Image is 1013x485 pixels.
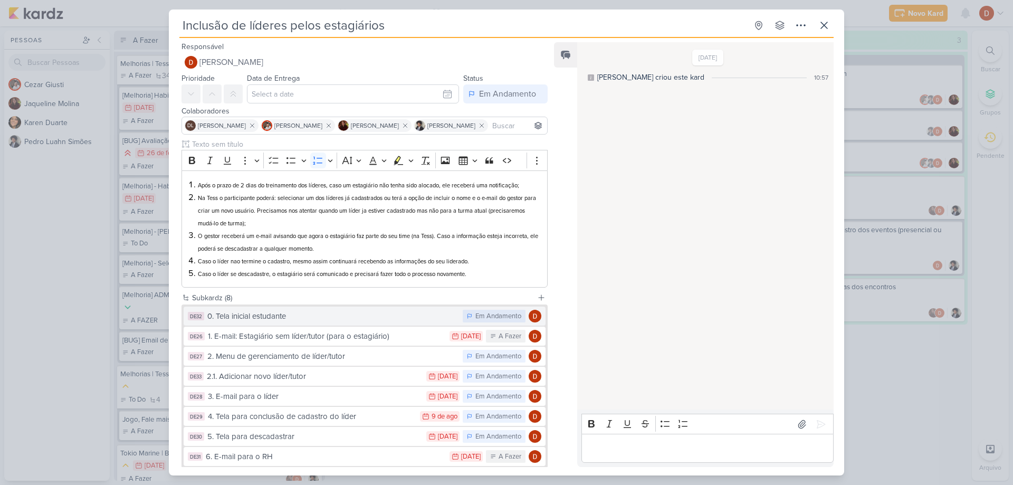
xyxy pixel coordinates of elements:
img: Davi Elias Teixeira [529,410,541,423]
div: 5. Tela para descadastrar [207,431,421,443]
button: DE29 4. Tela para conclusão de cadastro do líder 9 de ago Em Andamento [184,407,546,426]
span: [PERSON_NAME] [351,121,399,130]
div: DE30 [188,432,204,441]
div: [DATE] [461,453,481,460]
label: Responsável [181,42,224,51]
div: Em Andamento [475,432,521,442]
div: [PERSON_NAME] criou este kard [597,72,704,83]
button: DE32 0. Tela inicial estudante Em Andamento [184,307,546,326]
div: Em Andamento [475,412,521,422]
span: [PERSON_NAME] [274,121,322,130]
button: DE30 5. Tela para descadastrar [DATE] Em Andamento [184,427,546,446]
div: DE26 [188,332,205,340]
div: [DATE] [438,433,457,440]
div: Em Andamento [475,392,521,402]
div: DE29 [188,412,205,421]
span: Na Tess o participante poderá: selecionar um dos líderes já cadastrados ou terá a opção de inclui... [198,195,536,227]
button: DE27 2. Menu de gerenciamento de líder/tutor Em Andamento [184,347,546,366]
div: Em Andamento [475,372,521,382]
div: 6. E-mail para o RH [206,451,444,463]
img: Jaqueline Molina [338,120,349,131]
button: Em Andamento [463,84,548,103]
img: Davi Elias Teixeira [529,390,541,403]
img: Davi Elias Teixeira [529,310,541,322]
label: Status [463,74,483,83]
span: Caso o líder se descadastre, o estagiário será comunicado e precisará fazer todo o processo novam... [198,271,466,278]
input: Texto sem título [190,139,548,150]
p: DL [187,123,194,129]
div: DE32 [188,312,204,320]
div: Subkardz (8) [192,292,533,303]
div: Editor editing area: main [181,170,548,288]
span: Caso o líder nao termine o cadastro, mesmo assim continuará recebendo as informações do seu lider... [198,258,469,265]
img: Davi Elias Teixeira [529,330,541,343]
div: [DATE] [461,333,481,340]
div: Em Andamento [479,88,536,100]
span: [PERSON_NAME] [199,56,263,69]
img: Cezar Giusti [262,120,272,131]
div: 3. E-mail para o líder [208,391,421,403]
span: O gestor receberá um e-mail avisando que agora o estagiário faz parte do seu time (na Tess). Caso... [198,233,538,252]
div: 2.1. Adicionar novo líder/tutor [207,370,421,383]
button: [PERSON_NAME] [181,53,548,72]
div: 1. E-mail: Estagiário sem líder/tutor (para o estagiário) [208,330,444,343]
div: Editor editing area: main [581,434,834,463]
button: DE28 3. E-mail para o líder [DATE] Em Andamento [184,387,546,406]
div: Em Andamento [475,311,521,322]
span: Após o prazo de 2 dias do treinamento dos líderes, caso um estagiário não tenha sido alocado, ele... [198,182,519,189]
div: Editor toolbar [581,414,834,434]
input: Kard Sem Título [179,16,747,35]
div: [DATE] [438,373,457,380]
img: Davi Elias Teixeira [529,350,541,363]
img: Pedro Luahn Simões [415,120,425,131]
button: DE33 2.1. Adicionar novo líder/tutor [DATE] Em Andamento [184,367,546,386]
img: Davi Elias Teixeira [529,430,541,443]
div: Editor toolbar [181,150,548,170]
button: DE26 1. E-mail: Estagiário sem líder/tutor (para o estagiário) [DATE] A Fazer [184,327,546,346]
div: 2. Menu de gerenciamento de líder/tutor [207,350,457,363]
div: 10:57 [814,73,828,82]
label: Prioridade [181,74,215,83]
div: Colaboradores [181,106,548,117]
input: Buscar [490,119,545,132]
div: 9 de ago [432,413,457,420]
img: Davi Elias Teixeira [185,56,197,69]
div: 0. Tela inicial estudante [207,310,457,322]
input: Select a date [247,84,459,103]
span: [PERSON_NAME] [427,121,475,130]
div: Em Andamento [475,351,521,362]
span: [PERSON_NAME] [198,121,246,130]
div: A Fazer [499,331,521,342]
div: 4. Tela para conclusão de cadastro do líder [208,411,415,423]
div: DE33 [188,372,204,381]
img: Davi Elias Teixeira [529,370,541,383]
div: [DATE] [438,393,457,400]
div: DE27 [188,352,204,360]
div: DE31 [188,452,203,461]
div: A Fazer [499,452,521,462]
label: Data de Entrega [247,74,300,83]
img: Davi Elias Teixeira [529,450,541,463]
div: Danilo Leite [185,120,196,131]
button: DE31 6. E-mail para o RH [DATE] A Fazer [184,447,546,466]
div: DE28 [188,392,205,401]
